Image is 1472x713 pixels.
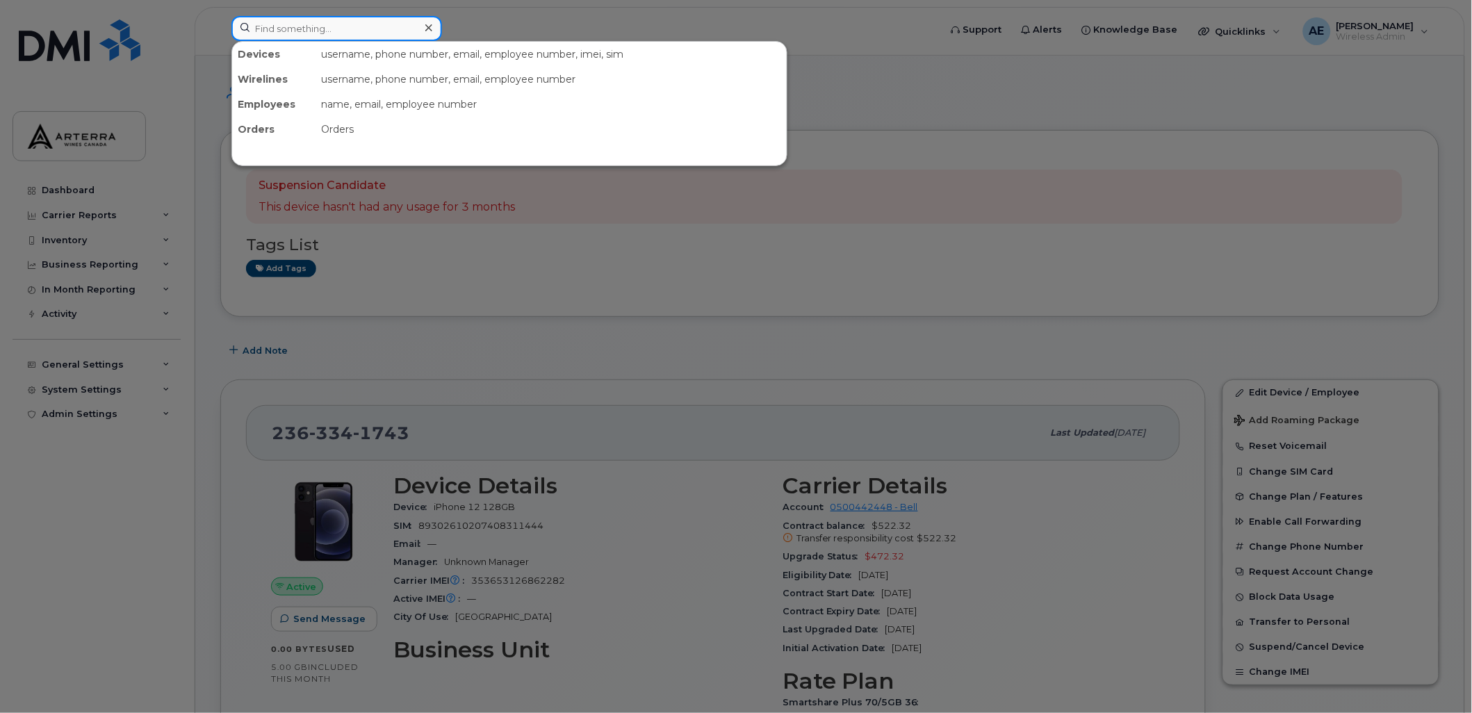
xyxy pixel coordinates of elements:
div: Orders [316,117,787,142]
div: Orders [232,117,316,142]
div: Devices [232,42,316,67]
div: Wirelines [232,67,316,92]
div: username, phone number, email, employee number [316,67,787,92]
div: username, phone number, email, employee number, imei, sim [316,42,787,67]
div: Employees [232,92,316,117]
div: name, email, employee number [316,92,787,117]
